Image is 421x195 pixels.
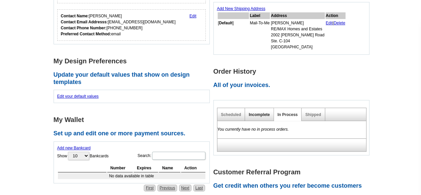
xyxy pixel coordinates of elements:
[61,14,89,18] strong: Contact Name:
[325,20,346,50] td: |
[61,20,108,24] strong: Contact Email Addresss:
[61,32,111,36] strong: Preferred Contact Method:
[278,112,298,117] a: In Process
[68,152,89,160] select: ShowBankcards
[271,20,325,50] td: [PERSON_NAME] RE/MAX Homes and Estates 2002 [PERSON_NAME] Road Ste. C-104 [GEOGRAPHIC_DATA]
[57,151,109,161] label: Show Bankcards
[54,58,213,65] h1: My Design Preferences
[57,9,206,41] div: Who should we contact regarding order issues?
[133,164,158,172] th: Expires
[213,169,373,176] h1: Customer Referral Program
[218,20,249,50] td: [ ]
[157,185,177,191] a: Previous
[54,116,213,123] h1: My Wallet
[217,6,265,11] a: Add New Shipping Address
[54,130,213,137] h2: Set up and edit one or more payment sources.
[61,26,106,30] strong: Contact Phone Number:
[193,185,205,191] a: Last
[250,12,270,19] th: Label
[249,112,270,117] a: Incomplete
[144,185,155,191] a: First
[326,21,333,25] a: Edit
[325,12,346,19] th: Action
[58,173,205,179] td: No data available in table
[159,164,180,172] th: Name
[57,94,99,99] a: Edit your default values
[107,164,133,172] th: Number
[61,13,176,37] div: [PERSON_NAME] [EMAIL_ADDRESS][DOMAIN_NAME] [PHONE_NUMBER] email
[179,185,191,191] a: Next
[305,112,321,117] a: Shipped
[213,68,373,75] h1: Order History
[213,182,373,190] h2: Get credit when others you refer become customers
[181,164,205,172] th: Action
[333,21,345,25] a: Delete
[54,71,213,86] h2: Update your default values that show on design templates
[221,112,241,117] a: Scheduled
[271,12,325,19] th: Address
[219,21,233,25] b: Default
[57,146,91,150] a: Add new Bankcard
[250,20,270,50] td: Mail-To-Me
[217,127,289,132] em: You currently have no in process orders.
[213,82,373,89] h2: All of your invoices.
[137,151,206,160] label: Search:
[152,152,205,160] input: Search:
[189,14,196,18] a: Edit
